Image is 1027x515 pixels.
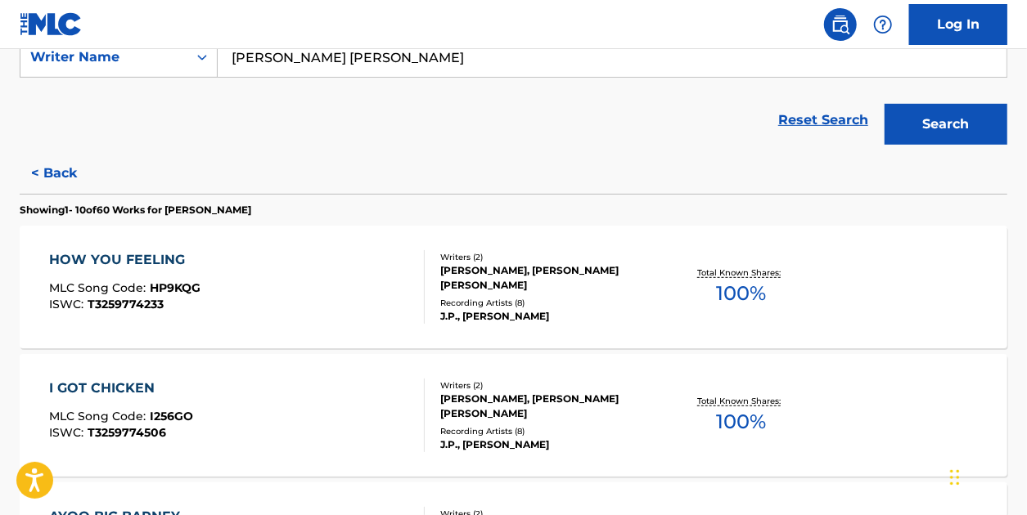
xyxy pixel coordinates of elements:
[697,395,785,407] p: Total Known Shares:
[824,8,857,41] a: Public Search
[697,266,785,279] p: Total Known Shares:
[49,378,193,398] div: I GOT CHICKEN
[150,280,200,295] span: HP9KQG
[885,104,1007,145] button: Search
[440,379,660,392] div: Writers ( 2 )
[440,309,660,324] div: J.P., [PERSON_NAME]
[49,425,88,440] span: ISWC :
[20,203,251,217] p: Showing 1 - 10 of 60 Works for [PERSON_NAME]
[88,425,166,440] span: T3259774506
[950,453,960,502] div: Drag
[945,437,1027,515] iframe: Chat Widget
[20,226,1007,348] a: HOW YOU FEELINGMLC Song Code:HP9KQGISWC:T3259774233Writers (2)[PERSON_NAME], [PERSON_NAME] [PERSO...
[873,15,893,34] img: help
[716,407,766,437] span: 100 %
[909,4,1007,45] a: Log In
[20,37,1007,153] form: Search Form
[20,153,118,194] button: < Back
[20,12,83,36] img: MLC Logo
[30,47,178,67] div: Writer Name
[440,251,660,263] div: Writers ( 2 )
[440,437,660,452] div: J.P., [PERSON_NAME]
[440,297,660,309] div: Recording Artists ( 8 )
[867,8,899,41] div: Help
[88,297,164,311] span: T3259774233
[150,409,193,423] span: I256GO
[831,15,850,34] img: search
[49,297,88,311] span: ISWC :
[440,263,660,293] div: [PERSON_NAME], [PERSON_NAME] [PERSON_NAME]
[770,102,876,138] a: Reset Search
[49,280,150,295] span: MLC Song Code :
[49,250,200,270] div: HOW YOU FEELING
[716,279,766,308] span: 100 %
[20,354,1007,477] a: I GOT CHICKENMLC Song Code:I256GOISWC:T3259774506Writers (2)[PERSON_NAME], [PERSON_NAME] [PERSON_...
[440,392,660,421] div: [PERSON_NAME], [PERSON_NAME] [PERSON_NAME]
[440,425,660,437] div: Recording Artists ( 8 )
[49,409,150,423] span: MLC Song Code :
